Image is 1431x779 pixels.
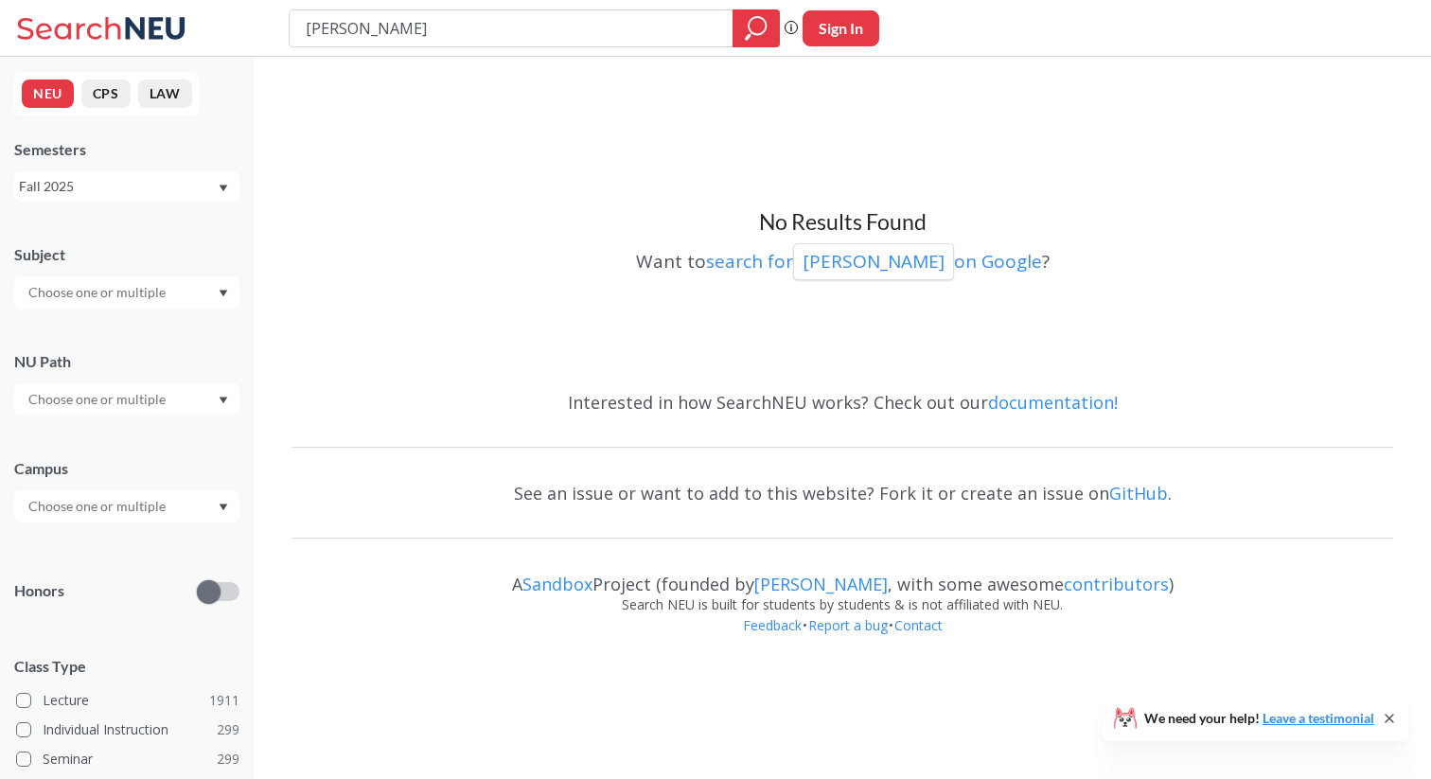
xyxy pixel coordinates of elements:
[745,15,768,42] svg: magnifying glass
[291,615,1393,664] div: • •
[16,717,239,742] label: Individual Instruction
[19,388,178,411] input: Choose one or multiple
[304,12,719,44] input: Class, professor, course number, "phrase"
[19,176,217,197] div: Fall 2025
[219,504,228,511] svg: Dropdown arrow
[522,573,592,595] a: Sandbox
[291,208,1393,237] h3: No Results Found
[1263,710,1374,726] a: Leave a testimonial
[138,80,192,108] button: LAW
[16,747,239,771] label: Seminar
[217,749,239,770] span: 299
[219,397,228,404] svg: Dropdown arrow
[14,383,239,416] div: Dropdown arrow
[219,290,228,297] svg: Dropdown arrow
[14,171,239,202] div: Fall 2025Dropdown arrow
[807,616,889,634] a: Report a bug
[209,690,239,711] span: 1911
[291,375,1393,430] div: Interested in how SearchNEU works? Check out our
[14,244,239,265] div: Subject
[22,80,74,108] button: NEU
[81,80,131,108] button: CPS
[14,139,239,160] div: Semesters
[706,249,1042,274] a: search for[PERSON_NAME]on Google
[217,719,239,740] span: 299
[291,594,1393,615] div: Search NEU is built for students by students & is not affiliated with NEU.
[742,616,803,634] a: Feedback
[1109,482,1168,505] a: GitHub
[16,688,239,713] label: Lecture
[19,495,178,518] input: Choose one or multiple
[291,557,1393,594] div: A Project (founded by , with some awesome )
[754,573,888,595] a: [PERSON_NAME]
[803,249,945,274] p: [PERSON_NAME]
[803,10,879,46] button: Sign In
[291,237,1393,280] div: Want to ?
[219,185,228,192] svg: Dropdown arrow
[291,466,1393,521] div: See an issue or want to add to this website? Fork it or create an issue on .
[988,391,1118,414] a: documentation!
[893,616,944,634] a: Contact
[1064,573,1169,595] a: contributors
[14,656,239,677] span: Class Type
[19,281,178,304] input: Choose one or multiple
[14,458,239,479] div: Campus
[1144,712,1374,725] span: We need your help!
[14,490,239,522] div: Dropdown arrow
[14,276,239,309] div: Dropdown arrow
[733,9,780,47] div: magnifying glass
[14,351,239,372] div: NU Path
[14,580,64,602] p: Honors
